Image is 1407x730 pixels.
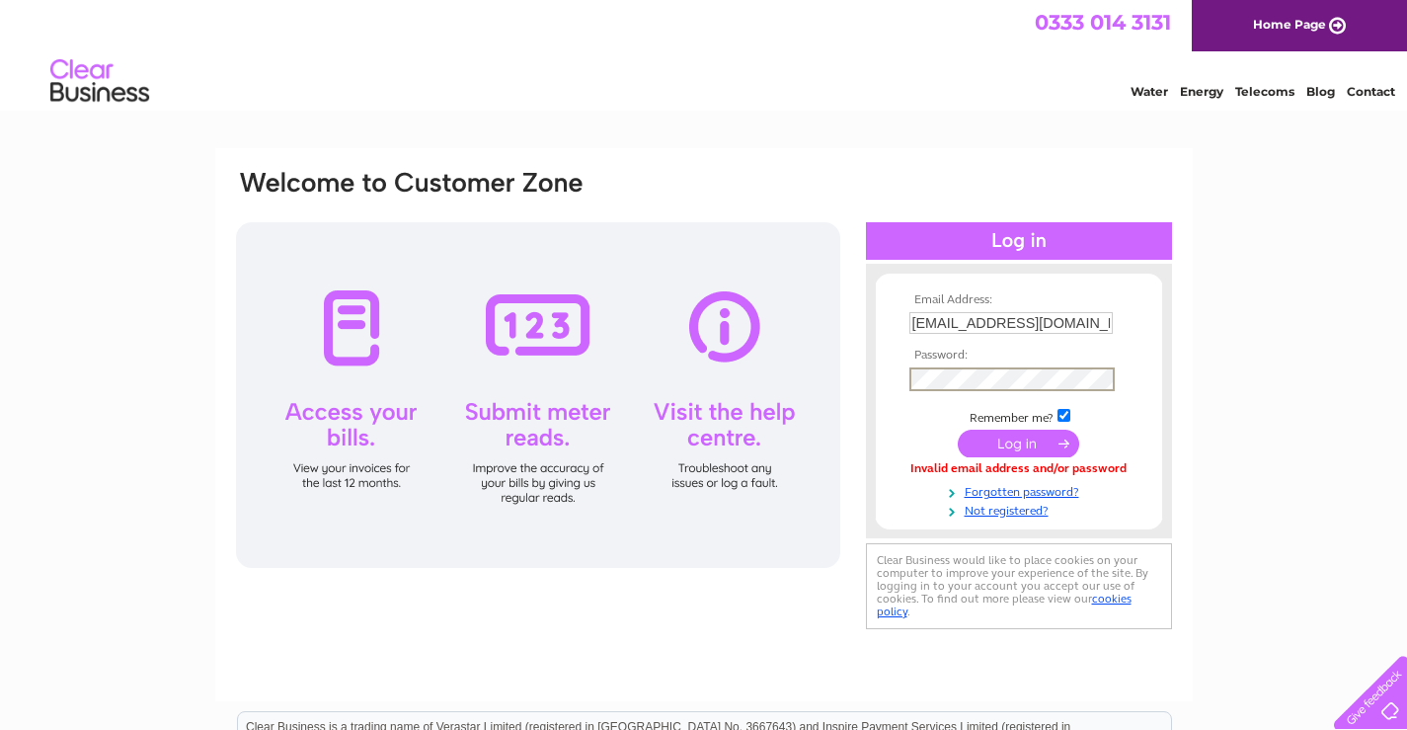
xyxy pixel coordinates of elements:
input: Submit [958,430,1079,457]
div: Clear Business is a trading name of Verastar Limited (registered in [GEOGRAPHIC_DATA] No. 3667643... [238,11,1171,96]
a: Energy [1180,84,1223,99]
a: Contact [1347,84,1395,99]
th: Email Address: [904,293,1133,307]
a: Not registered? [909,500,1133,519]
img: logo.png [49,51,150,112]
a: Telecoms [1235,84,1294,99]
a: Blog [1306,84,1335,99]
a: Water [1131,84,1168,99]
th: Password: [904,349,1133,363]
a: Forgotten password? [909,481,1133,500]
a: cookies policy [877,592,1132,618]
a: 0333 014 3131 [1035,10,1171,35]
div: Invalid email address and/or password [909,462,1129,476]
td: Remember me? [904,406,1133,426]
div: Clear Business would like to place cookies on your computer to improve your experience of the sit... [866,543,1172,629]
